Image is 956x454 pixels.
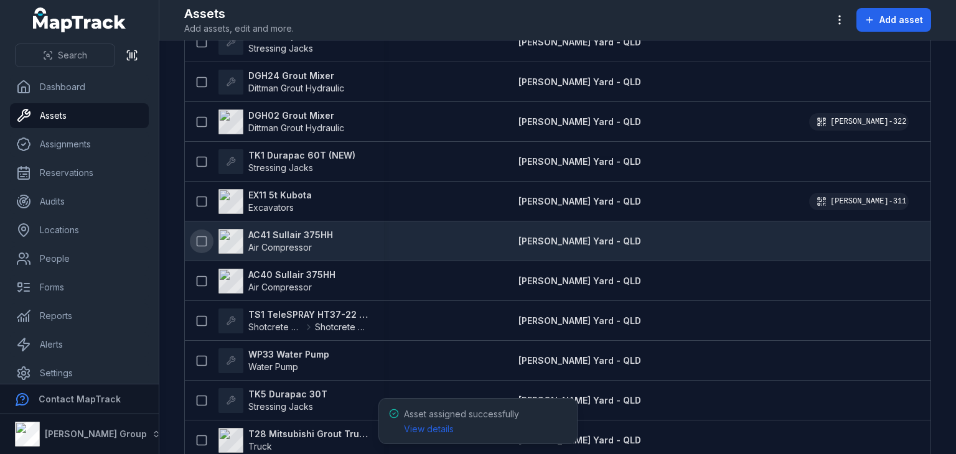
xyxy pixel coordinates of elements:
[218,388,327,413] a: TK5 Durapac 30TStressing Jacks
[809,113,909,131] div: [PERSON_NAME]-322
[248,242,312,252] span: Air Compressor
[10,361,149,386] a: Settings
[248,229,333,241] strong: AC41 Sullair 375HH
[518,116,641,128] a: [PERSON_NAME] Yard - QLD
[218,269,335,294] a: AC40 Sullair 375HHAir Compressor
[248,189,312,202] strong: EX11 5t Kubota
[33,7,126,32] a: MapTrack
[518,116,641,127] span: [PERSON_NAME] Yard - QLD
[184,22,294,35] span: Add assets, edit and more.
[404,423,454,435] a: View details
[518,36,641,49] a: [PERSON_NAME] Yard - QLD
[518,315,641,327] a: [PERSON_NAME] Yard - QLD
[248,388,327,401] strong: TK5 Durapac 30T
[248,149,355,162] strong: TK1 Durapac 60T (NEW)
[248,308,369,321] strong: TS1 TeleSPRAY HT37-22 SMxx3F
[248,70,344,82] strong: DGH24 Grout Mixer
[10,103,149,128] a: Assets
[10,303,149,328] a: Reports
[518,394,641,407] a: [PERSON_NAME] Yard - QLD
[518,76,641,88] a: [PERSON_NAME] Yard - QLD
[218,229,333,254] a: AC41 Sullair 375HHAir Compressor
[809,193,909,210] div: [PERSON_NAME]-311
[879,14,923,26] span: Add asset
[218,428,369,453] a: T28 Mitsubishi Grout TruckTruck
[248,441,272,452] span: Truck
[315,321,369,333] span: Shotcrete Spray Manipulator
[518,276,641,286] span: [PERSON_NAME] Yard - QLD
[518,395,641,405] span: [PERSON_NAME] Yard - QLD
[248,109,344,122] strong: DGH02 Grout Mixer
[518,435,641,445] span: [PERSON_NAME] Yard - QLD
[218,348,329,373] a: WP33 Water PumpWater Pump
[248,202,294,213] span: Excavators
[218,149,355,174] a: TK1 Durapac 60T (NEW)Stressing Jacks
[184,5,294,22] h2: Assets
[248,361,298,372] span: Water Pump
[856,8,931,32] button: Add asset
[218,70,344,95] a: DGH24 Grout MixerDittman Grout Hydraulic
[518,315,641,326] span: [PERSON_NAME] Yard - QLD
[10,160,149,185] a: Reservations
[39,394,121,404] strong: Contact MapTrack
[248,348,329,361] strong: WP33 Water Pump
[518,156,641,167] span: [PERSON_NAME] Yard - QLD
[10,75,149,100] a: Dashboard
[10,332,149,357] a: Alerts
[218,189,312,214] a: EX11 5t KubotaExcavators
[248,321,302,333] span: Shotcrete Rig
[518,355,641,366] span: [PERSON_NAME] Yard - QLD
[518,434,641,447] a: [PERSON_NAME] Yard - QLD
[518,155,641,168] a: [PERSON_NAME] Yard - QLD
[518,236,641,246] span: [PERSON_NAME] Yard - QLD
[10,132,149,157] a: Assignments
[248,428,369,440] strong: T28 Mitsubishi Grout Truck
[248,282,312,292] span: Air Compressor
[58,49,87,62] span: Search
[518,195,641,208] a: [PERSON_NAME] Yard - QLD
[518,196,641,206] span: [PERSON_NAME] Yard - QLD
[248,123,344,133] span: Dittman Grout Hydraulic
[45,429,147,439] strong: [PERSON_NAME] Group
[10,189,149,214] a: Audits
[518,354,641,367] a: [PERSON_NAME] Yard - QLD
[404,409,519,434] span: Asset assigned successfully
[518,37,641,47] span: [PERSON_NAME] Yard - QLD
[518,76,641,87] span: [PERSON_NAME] Yard - QLD
[518,275,641,287] a: [PERSON_NAME] Yard - QLD
[248,269,335,281] strong: AC40 Sullair 375HH
[248,401,313,412] span: Stressing Jacks
[218,109,344,134] a: DGH02 Grout MixerDittman Grout Hydraulic
[248,162,313,173] span: Stressing Jacks
[10,218,149,243] a: Locations
[518,235,641,248] a: [PERSON_NAME] Yard - QLD
[218,30,328,55] a: TK4 Durapac 30TStressing Jacks
[10,246,149,271] a: People
[15,44,115,67] button: Search
[248,43,313,53] span: Stressing Jacks
[218,308,369,333] a: TS1 TeleSPRAY HT37-22 SMxx3FShotcrete RigShotcrete Spray Manipulator
[248,83,344,93] span: Dittman Grout Hydraulic
[10,275,149,300] a: Forms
